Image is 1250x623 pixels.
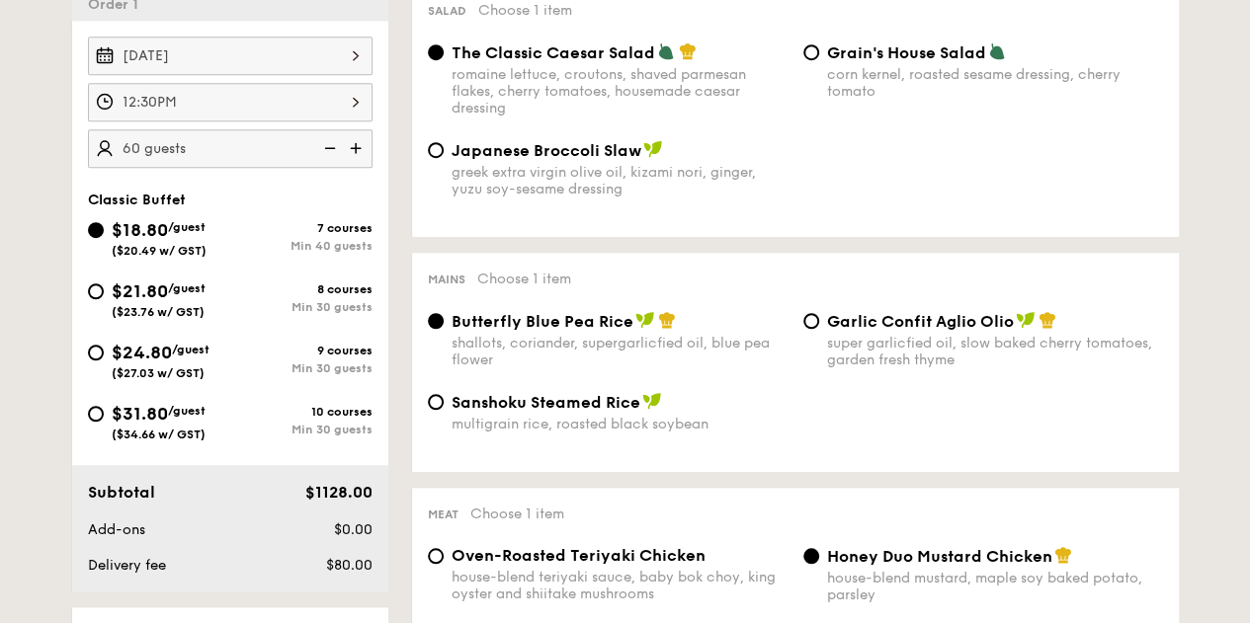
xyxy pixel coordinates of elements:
span: Sanshoku Steamed Rice [452,393,640,412]
img: icon-vegan.f8ff3823.svg [643,140,663,158]
img: icon-chef-hat.a58ddaea.svg [679,42,697,60]
input: $24.80/guest($27.03 w/ GST)9 coursesMin 30 guests [88,345,104,360]
input: Event time [88,83,373,121]
input: $21.80/guest($23.76 w/ GST)8 coursesMin 30 guests [88,283,104,299]
span: Choose 1 item [470,506,564,522]
div: 9 courses [230,344,373,357]
span: ($34.66 w/ GST) [112,428,206,441]
span: Choose 1 item [477,271,571,287]
input: Event date [88,37,373,75]
input: The Classic Caesar Saladromaine lettuce, croutons, shaved parmesan flakes, cherry tomatoes, house... [428,44,444,60]
span: Add-ons [88,521,145,538]
div: Min 30 guests [230,423,373,436]
div: 10 courses [230,405,373,419]
div: 7 courses [230,221,373,235]
span: $1128.00 [304,483,372,502]
img: icon-chef-hat.a58ddaea.svg [1054,546,1072,564]
span: Honey Duo Mustard Chicken [827,547,1052,566]
span: Mains [428,273,465,286]
div: greek extra virgin olive oil, kizami nori, ginger, yuzu soy-sesame dressing [452,164,788,197]
div: house-blend teriyaki sauce, baby bok choy, king oyster and shiitake mushrooms [452,569,788,602]
input: Oven-Roasted Teriyaki Chickenhouse-blend teriyaki sauce, baby bok choy, king oyster and shiitake ... [428,548,444,564]
img: icon-reduce.1d2dbef1.svg [313,129,343,167]
div: 8 courses [230,282,373,296]
input: $18.80/guest($20.49 w/ GST)7 coursesMin 40 guests [88,222,104,238]
span: Subtotal [88,483,155,502]
img: icon-chef-hat.a58ddaea.svg [658,311,676,329]
div: Min 40 guests [230,239,373,253]
span: /guest [168,404,206,418]
span: /guest [168,281,206,295]
img: icon-chef-hat.a58ddaea.svg [1039,311,1056,329]
img: icon-vegan.f8ff3823.svg [1016,311,1036,329]
span: Japanese Broccoli Slaw [452,141,641,160]
span: Oven-Roasted Teriyaki Chicken [452,546,706,565]
img: icon-add.58712e84.svg [343,129,373,167]
span: Delivery fee [88,557,166,574]
input: Grain's House Saladcorn kernel, roasted sesame dressing, cherry tomato [803,44,819,60]
div: super garlicfied oil, slow baked cherry tomatoes, garden fresh thyme [827,335,1163,368]
span: ($27.03 w/ GST) [112,366,205,380]
span: Choose 1 item [478,2,572,19]
span: Garlic Confit Aglio Olio [827,312,1014,331]
span: $80.00 [325,557,372,574]
img: icon-vegetarian.fe4039eb.svg [657,42,675,60]
span: The Classic Caesar Salad [452,43,655,62]
span: ($23.76 w/ GST) [112,305,205,319]
div: shallots, coriander, supergarlicfied oil, blue pea flower [452,335,788,368]
span: Salad [428,4,466,18]
input: Japanese Broccoli Slawgreek extra virgin olive oil, kizami nori, ginger, yuzu soy-sesame dressing [428,142,444,158]
div: Min 30 guests [230,361,373,375]
div: house-blend mustard, maple soy baked potato, parsley [827,570,1163,603]
span: /guest [168,220,206,234]
div: Min 30 guests [230,300,373,314]
img: icon-vegan.f8ff3823.svg [642,392,662,410]
input: Garlic Confit Aglio Oliosuper garlicfied oil, slow baked cherry tomatoes, garden fresh thyme [803,313,819,329]
div: romaine lettuce, croutons, shaved parmesan flakes, cherry tomatoes, housemade caesar dressing [452,66,788,117]
input: Honey Duo Mustard Chickenhouse-blend mustard, maple soy baked potato, parsley [803,548,819,564]
input: Number of guests [88,129,373,168]
img: icon-vegetarian.fe4039eb.svg [988,42,1006,60]
span: ($20.49 w/ GST) [112,244,207,258]
span: /guest [172,343,209,356]
img: icon-vegan.f8ff3823.svg [635,311,655,329]
div: corn kernel, roasted sesame dressing, cherry tomato [827,66,1163,100]
span: Butterfly Blue Pea Rice [452,312,633,331]
span: Grain's House Salad [827,43,986,62]
input: Sanshoku Steamed Ricemultigrain rice, roasted black soybean [428,394,444,410]
div: multigrain rice, roasted black soybean [452,416,788,432]
span: $0.00 [333,521,372,538]
span: Classic Buffet [88,192,186,208]
span: Meat [428,507,458,521]
input: Butterfly Blue Pea Riceshallots, coriander, supergarlicfied oil, blue pea flower [428,313,444,329]
span: $18.80 [112,219,168,241]
span: $24.80 [112,342,172,363]
input: $31.80/guest($34.66 w/ GST)10 coursesMin 30 guests [88,406,104,422]
span: $31.80 [112,403,168,425]
span: $21.80 [112,280,168,302]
